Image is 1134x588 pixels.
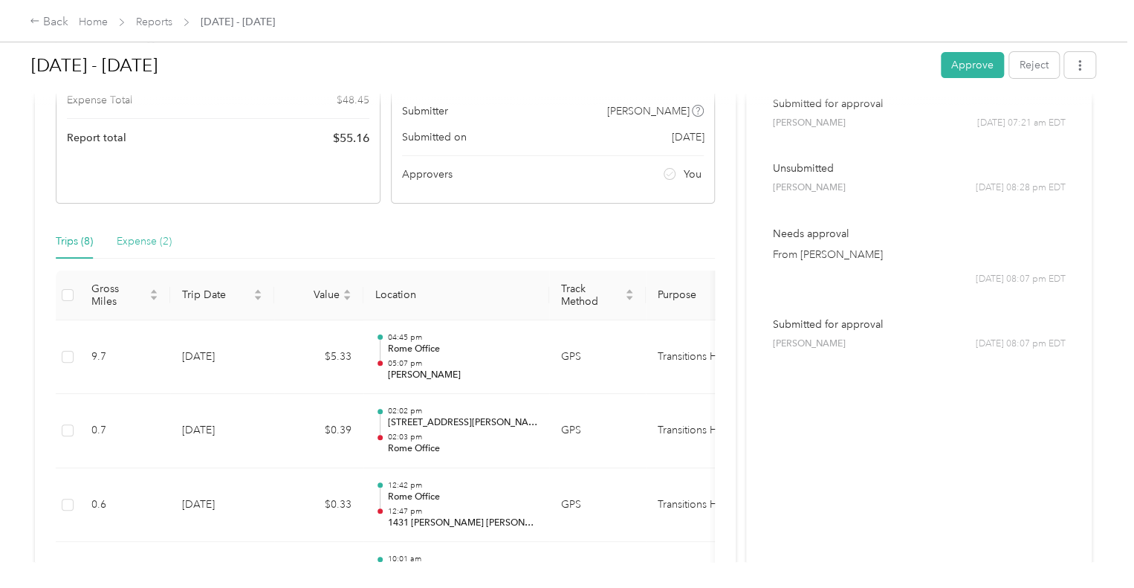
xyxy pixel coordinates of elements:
span: [DATE] 08:07 pm EDT [976,337,1066,351]
p: 04:45 pm [387,332,537,343]
span: caret-down [625,294,634,303]
span: Track Method [561,282,622,308]
span: [DATE] 08:28 pm EDT [976,181,1066,195]
span: Trip Date [182,288,250,301]
td: [DATE] [170,320,274,395]
p: 12:42 pm [387,480,537,491]
p: 05:07 pm [387,358,537,369]
td: GPS [549,468,646,543]
td: [DATE] [170,468,274,543]
p: 02:02 pm [387,406,537,416]
span: [PERSON_NAME] [772,181,845,195]
p: [PERSON_NAME] [387,369,537,382]
span: [DATE] [671,129,704,145]
td: Transitions Hospice Care [646,394,757,468]
div: Trips (8) [56,233,93,250]
iframe: Everlance-gr Chat Button Frame [1051,505,1134,588]
td: GPS [549,394,646,468]
p: [STREET_ADDRESS][PERSON_NAME][PERSON_NAME] [387,416,537,430]
span: caret-up [343,287,351,296]
td: 0.6 [80,468,170,543]
span: You [684,167,702,182]
p: Rome Office [387,343,537,356]
span: [DATE] 07:21 am EDT [977,117,1066,130]
p: 12:47 pm [387,506,537,517]
td: GPS [549,320,646,395]
button: Approve [941,52,1004,78]
td: 9.7 [80,320,170,395]
td: [DATE] [170,394,274,468]
span: Submitter [402,103,448,119]
td: $0.39 [274,394,363,468]
h1: Sep 16 - 30, 2025 [31,48,930,83]
span: caret-up [625,287,634,296]
p: Rome Office [387,442,537,456]
span: [DATE] - [DATE] [201,14,275,30]
span: Approvers [402,167,453,182]
td: Transitions Hospice Care [646,320,757,395]
td: Transitions Hospice Care [646,468,757,543]
p: 02:03 pm [387,432,537,442]
span: Report total [67,130,126,146]
span: caret-up [149,287,158,296]
td: $0.33 [274,468,363,543]
td: $5.33 [274,320,363,395]
button: Reject [1009,52,1059,78]
span: caret-down [343,294,351,303]
p: 1431 [PERSON_NAME] [PERSON_NAME] Blvd SE, [GEOGRAPHIC_DATA], [GEOGRAPHIC_DATA], [GEOGRAPHIC_DATA] [387,517,537,530]
th: Gross Miles [80,271,170,320]
p: Submitted for approval [772,317,1066,332]
div: Back [30,13,68,31]
span: [DATE] 08:07 pm EDT [976,273,1066,286]
a: Reports [136,16,172,28]
span: caret-up [253,287,262,296]
p: 10:01 am [387,554,537,564]
p: Needs approval [772,226,1066,242]
th: Track Method [549,271,646,320]
span: [PERSON_NAME] [772,337,845,351]
p: Unsubmitted [772,161,1066,176]
p: Rome Office [387,491,537,504]
span: [PERSON_NAME] [607,103,690,119]
span: caret-down [149,294,158,303]
a: Home [79,16,108,28]
th: Value [274,271,363,320]
span: Purpose [658,288,733,301]
div: Expense (2) [117,233,172,250]
p: From [PERSON_NAME] [772,247,1066,262]
span: Gross Miles [91,282,146,308]
span: Value [286,288,340,301]
span: $ 55.16 [333,129,369,147]
span: caret-down [253,294,262,303]
th: Purpose [646,271,757,320]
span: [PERSON_NAME] [772,117,845,130]
th: Trip Date [170,271,274,320]
td: 0.7 [80,394,170,468]
th: Location [363,271,549,320]
span: Submitted on [402,129,467,145]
